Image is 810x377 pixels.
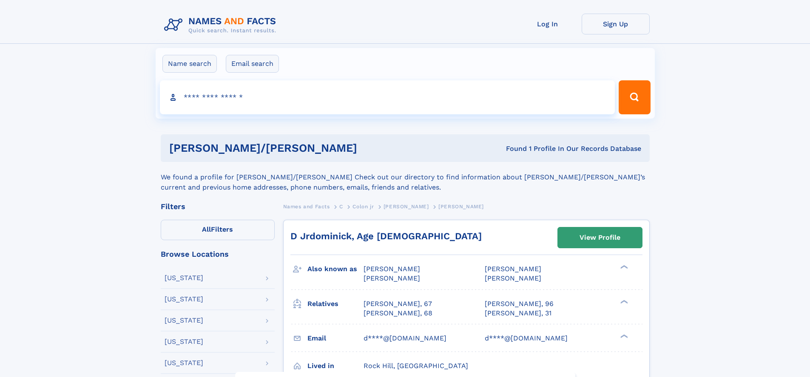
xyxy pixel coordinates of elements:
[580,228,620,247] div: View Profile
[352,201,374,212] a: Colon jr
[485,274,541,282] span: [PERSON_NAME]
[165,317,203,324] div: [US_STATE]
[161,162,650,193] div: We found a profile for [PERSON_NAME]/[PERSON_NAME] Check out our directory to find information ab...
[165,338,203,345] div: [US_STATE]
[582,14,650,34] a: Sign Up
[161,203,275,210] div: Filters
[165,275,203,281] div: [US_STATE]
[618,333,628,339] div: ❯
[364,299,432,309] a: [PERSON_NAME], 67
[384,201,429,212] a: [PERSON_NAME]
[364,274,420,282] span: [PERSON_NAME]
[169,143,432,153] h1: [PERSON_NAME]/[PERSON_NAME]
[226,55,279,73] label: Email search
[283,201,330,212] a: Names and Facts
[307,297,364,311] h3: Relatives
[618,264,628,270] div: ❯
[339,201,343,212] a: C
[514,14,582,34] a: Log In
[432,144,641,153] div: Found 1 Profile In Our Records Database
[364,265,420,273] span: [PERSON_NAME]
[165,296,203,303] div: [US_STATE]
[364,309,432,318] a: [PERSON_NAME], 68
[558,227,642,248] a: View Profile
[384,204,429,210] span: [PERSON_NAME]
[307,262,364,276] h3: Also known as
[364,362,468,370] span: Rock Hill, [GEOGRAPHIC_DATA]
[339,204,343,210] span: C
[485,299,554,309] a: [PERSON_NAME], 96
[161,220,275,240] label: Filters
[202,225,211,233] span: All
[618,299,628,304] div: ❯
[485,265,541,273] span: [PERSON_NAME]
[161,14,283,37] img: Logo Names and Facts
[438,204,484,210] span: [PERSON_NAME]
[352,204,374,210] span: Colon jr
[165,360,203,366] div: [US_STATE]
[162,55,217,73] label: Name search
[485,309,551,318] a: [PERSON_NAME], 31
[307,359,364,373] h3: Lived in
[290,231,482,241] a: D Jrdominick, Age [DEMOGRAPHIC_DATA]
[619,80,650,114] button: Search Button
[307,331,364,346] h3: Email
[161,250,275,258] div: Browse Locations
[160,80,615,114] input: search input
